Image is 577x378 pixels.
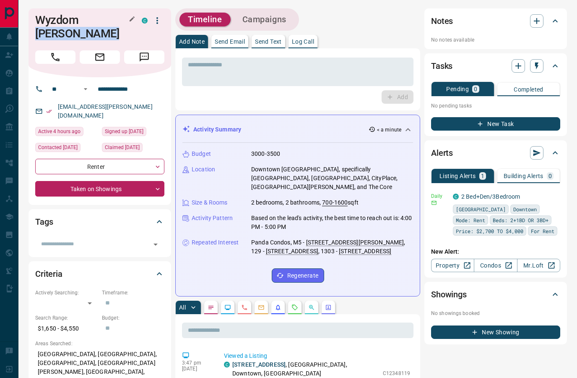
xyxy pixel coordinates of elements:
p: , [GEOGRAPHIC_DATA], Downtown, [GEOGRAPHIC_DATA] [232,360,379,378]
p: [DATE] [182,366,211,372]
p: Activity Pattern [192,214,233,223]
span: Message [124,50,164,64]
p: Location [192,165,215,174]
div: Tue May 20 2025 [102,143,164,155]
span: Mode: Rent [456,216,485,224]
p: New Alert: [431,247,560,256]
div: Notes [431,11,560,31]
h2: Alerts [431,146,453,160]
p: Downtown [GEOGRAPHIC_DATA], specifically [GEOGRAPHIC_DATA], [GEOGRAPHIC_DATA], CityPlace, [GEOGRA... [251,165,413,192]
span: Signed up [DATE] [105,127,143,136]
span: Active 4 hours ago [38,127,81,136]
p: 2 bedrooms, 2 bathrooms, sqft [251,198,359,207]
h2: Tasks [431,59,452,73]
p: Panda Condos, M5 - , 129 - , 1303 - [251,238,413,256]
p: 0 [548,173,552,179]
a: Property [431,259,474,272]
p: 3:47 pm [182,360,211,366]
a: Condos [474,259,517,272]
p: Budget [192,150,211,158]
p: No showings booked [431,310,560,317]
p: Based on the lead's activity, the best time to reach out is: 4:00 PM - 5:00 PM [251,214,413,231]
div: Taken on Showings [35,181,164,197]
p: 0 [474,86,477,92]
a: [STREET_ADDRESS] [232,361,286,368]
svg: Opportunities [308,304,315,311]
p: 1 [481,173,484,179]
a: Mr.Loft [517,259,560,272]
span: Downtown [513,205,537,213]
svg: Lead Browsing Activity [224,304,231,311]
svg: Email [431,200,437,206]
button: Open [150,239,161,250]
svg: Emails [258,304,265,311]
p: Viewed a Listing [224,352,410,360]
p: Pending [446,86,469,92]
svg: Listing Alerts [275,304,281,311]
h2: Showings [431,288,467,301]
p: No pending tasks [431,100,560,112]
span: Claimed [DATE] [105,143,140,152]
p: Send Email [215,39,245,45]
div: Tue May 20 2025 [35,143,98,155]
div: Activity Summary< a minute [182,122,413,137]
button: Timeline [179,13,231,26]
button: New Task [431,117,560,131]
span: Contacted [DATE] [38,143,78,152]
span: Beds: 2+1BD OR 3BD+ [493,216,548,224]
p: Actively Searching: [35,289,98,297]
svg: Calls [241,304,248,311]
div: Tasks [431,56,560,76]
svg: Notes [208,304,214,311]
span: Email [80,50,120,64]
p: Search Range: [35,314,98,322]
div: condos.ca [224,362,230,367]
span: Price: $2,700 TO $4,000 [456,227,523,235]
a: 2 Bed+Den/3Bedroom [461,193,520,200]
h1: Wyzdom [PERSON_NAME] [35,13,129,40]
p: Send Text [255,39,282,45]
p: Add Note [179,39,205,45]
p: C12348119 [383,370,410,377]
div: Sun Aug 17 2025 [35,127,98,139]
div: condos.ca [142,18,148,24]
svg: Agent Actions [325,304,332,311]
h2: Notes [431,14,453,28]
div: Showings [431,284,560,304]
div: Alerts [431,143,560,163]
div: Mon Mar 27 2023 [102,127,164,139]
p: Repeated Interest [192,238,239,247]
p: All [179,304,186,310]
p: $1,650 - $4,550 [35,322,98,336]
p: Log Call [292,39,314,45]
svg: Email Verified [46,108,52,114]
div: condos.ca [453,194,459,199]
p: Size & Rooms [192,198,228,207]
svg: Requests [291,304,298,311]
p: < a minute [377,126,401,134]
div: Renter [35,159,164,174]
p: Building Alerts [504,173,543,179]
div: Criteria [35,264,164,284]
span: [GEOGRAPHIC_DATA] [456,205,506,213]
p: Areas Searched: [35,340,164,347]
button: Open [81,84,91,94]
a: [EMAIL_ADDRESS][PERSON_NAME][DOMAIN_NAME] [58,103,153,119]
p: Completed [514,87,543,92]
p: 3000-3500 [251,150,280,158]
p: No notes available [431,36,560,44]
button: Campaigns [234,13,295,26]
p: Budget: [102,314,164,322]
h2: Criteria [35,267,62,281]
button: Regenerate [272,268,324,283]
button: New Showing [431,325,560,339]
div: Tags [35,212,164,232]
p: Activity Summary [193,125,241,134]
p: Timeframe: [102,289,164,297]
p: Listing Alerts [439,173,476,179]
p: Daily [431,192,448,200]
span: Call [35,50,75,64]
span: For Rent [531,227,554,235]
h2: Tags [35,215,53,228]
